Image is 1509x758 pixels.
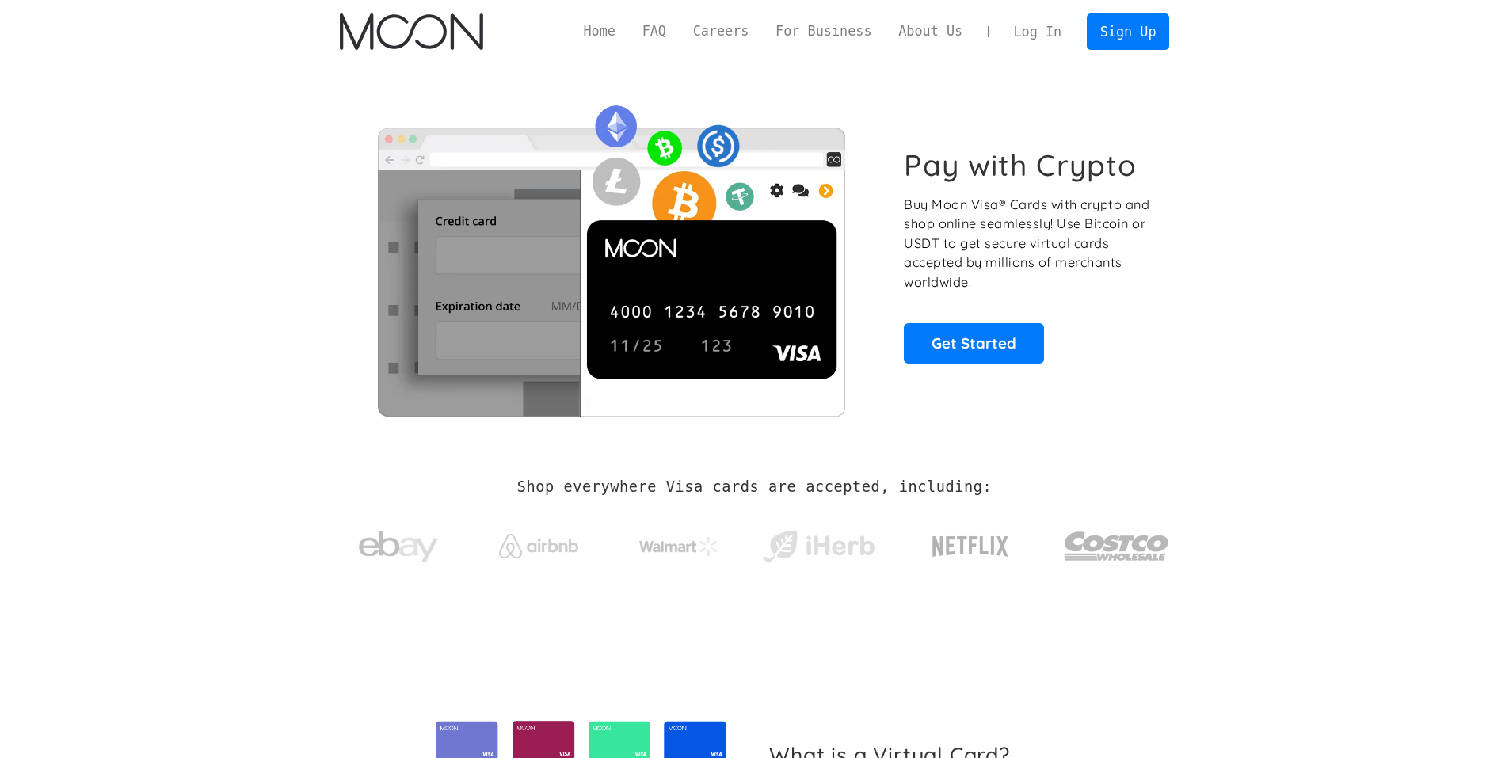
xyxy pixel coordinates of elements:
img: Airbnb [499,534,578,558]
a: ebay [340,506,458,580]
a: For Business [762,21,885,41]
a: Home [570,21,629,41]
a: Netflix [900,511,1042,574]
a: Costco [1064,501,1170,584]
img: Moon Cards let you spend your crypto anywhere Visa is accepted. [340,94,882,416]
a: About Us [885,21,976,41]
a: iHerb [760,510,878,575]
h2: Shop everywhere Visa cards are accepted, including: [517,478,992,496]
img: ebay [359,522,438,572]
img: Walmart [639,537,718,556]
a: Careers [680,21,762,41]
a: Log In [1000,14,1075,49]
img: Moon Logo [340,13,483,50]
a: home [340,13,483,50]
a: Walmart [619,521,737,564]
h1: Pay with Crypto [904,147,1137,183]
p: Buy Moon Visa® Cards with crypto and shop online seamlessly! Use Bitcoin or USDT to get secure vi... [904,195,1152,292]
img: Netflix [931,527,1010,566]
img: iHerb [760,526,878,567]
a: FAQ [629,21,680,41]
a: Sign Up [1087,13,1169,49]
a: Get Started [904,323,1044,363]
a: Airbnb [479,518,597,566]
img: Costco [1064,516,1170,576]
